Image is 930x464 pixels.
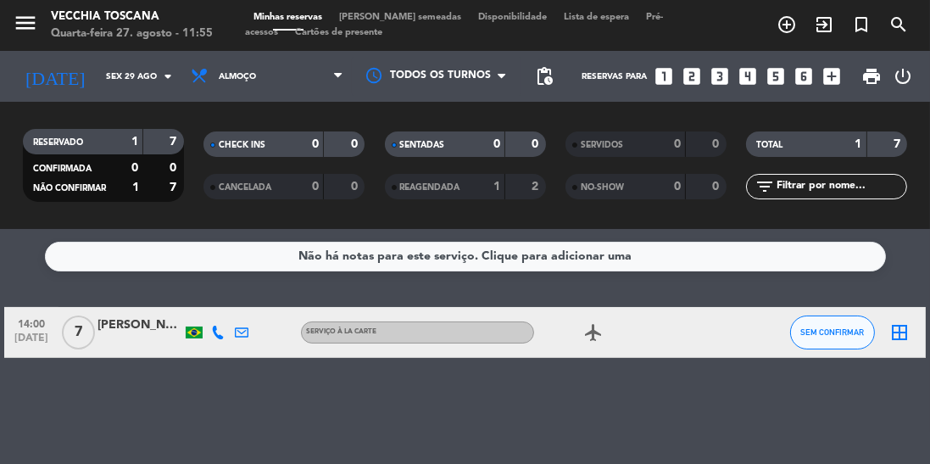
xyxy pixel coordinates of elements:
span: 14:00 [10,313,53,333]
strong: 1 [131,136,138,148]
strong: 0 [131,162,138,174]
i: arrow_drop_down [158,66,178,87]
strong: 7 [170,182,180,193]
span: CONFIRMADA [33,165,92,173]
span: [PERSON_NAME] semeadas [331,13,470,22]
strong: 0 [312,181,319,193]
strong: 7 [170,136,180,148]
strong: 0 [351,138,361,150]
span: Lista de espera [555,13,638,22]
span: Almoço [219,72,256,81]
i: turned_in_not [851,14,872,35]
strong: 1 [132,182,139,193]
i: border_all [890,322,911,343]
strong: 0 [493,138,500,150]
span: NÃO CONFIRMAR [33,184,106,193]
span: SENTADAS [400,141,445,149]
div: LOG OUT [888,51,917,102]
span: pending_actions [534,66,554,87]
i: looks_two [681,65,703,87]
input: Filtrar por nome... [775,177,906,196]
i: power_settings_new [893,66,913,87]
span: REAGENDADA [400,183,460,192]
strong: 0 [351,181,361,193]
span: Cartões de presente [287,28,391,37]
span: SEM CONFIRMAR [800,327,864,337]
span: print [861,66,882,87]
i: airplanemode_active [583,322,604,343]
strong: 0 [170,162,180,174]
div: [PERSON_NAME] [97,316,182,335]
span: [DATE] [10,333,53,352]
strong: 0 [712,181,722,193]
span: NO-SHOW [581,183,624,192]
strong: 1 [493,181,500,193]
span: Disponibilidade [470,13,555,22]
button: menu [13,10,38,42]
span: CANCELADA [219,183,271,192]
div: Quarta-feira 27. agosto - 11:55 [51,25,213,42]
span: Minhas reservas [245,13,331,22]
i: search [888,14,909,35]
span: Serviço à la carte [306,328,376,335]
strong: 0 [674,138,681,150]
span: CHECK INS [219,141,265,149]
span: 7 [62,316,95,349]
i: looks_5 [765,65,787,87]
i: looks_3 [709,65,731,87]
button: SEM CONFIRMAR [790,316,875,349]
i: [DATE] [13,59,97,94]
i: add_circle_outline [777,14,797,35]
div: Não há notas para este serviço. Clique para adicionar uma [298,247,632,266]
i: add_box [821,65,843,87]
i: looks_6 [793,65,815,87]
div: Vecchia Toscana [51,8,213,25]
strong: 0 [312,138,319,150]
strong: 1 [855,138,862,150]
strong: 0 [674,181,681,193]
i: menu [13,10,38,36]
i: looks_one [653,65,675,87]
span: SERVIDOS [581,141,623,149]
strong: 0 [532,138,542,150]
span: TOTAL [756,141,782,149]
i: exit_to_app [814,14,834,35]
span: Reservas para [582,72,647,81]
i: looks_4 [737,65,759,87]
strong: 0 [712,138,722,150]
span: RESERVADO [33,138,83,147]
strong: 7 [894,138,904,150]
i: filter_list [755,176,775,197]
strong: 2 [532,181,542,193]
